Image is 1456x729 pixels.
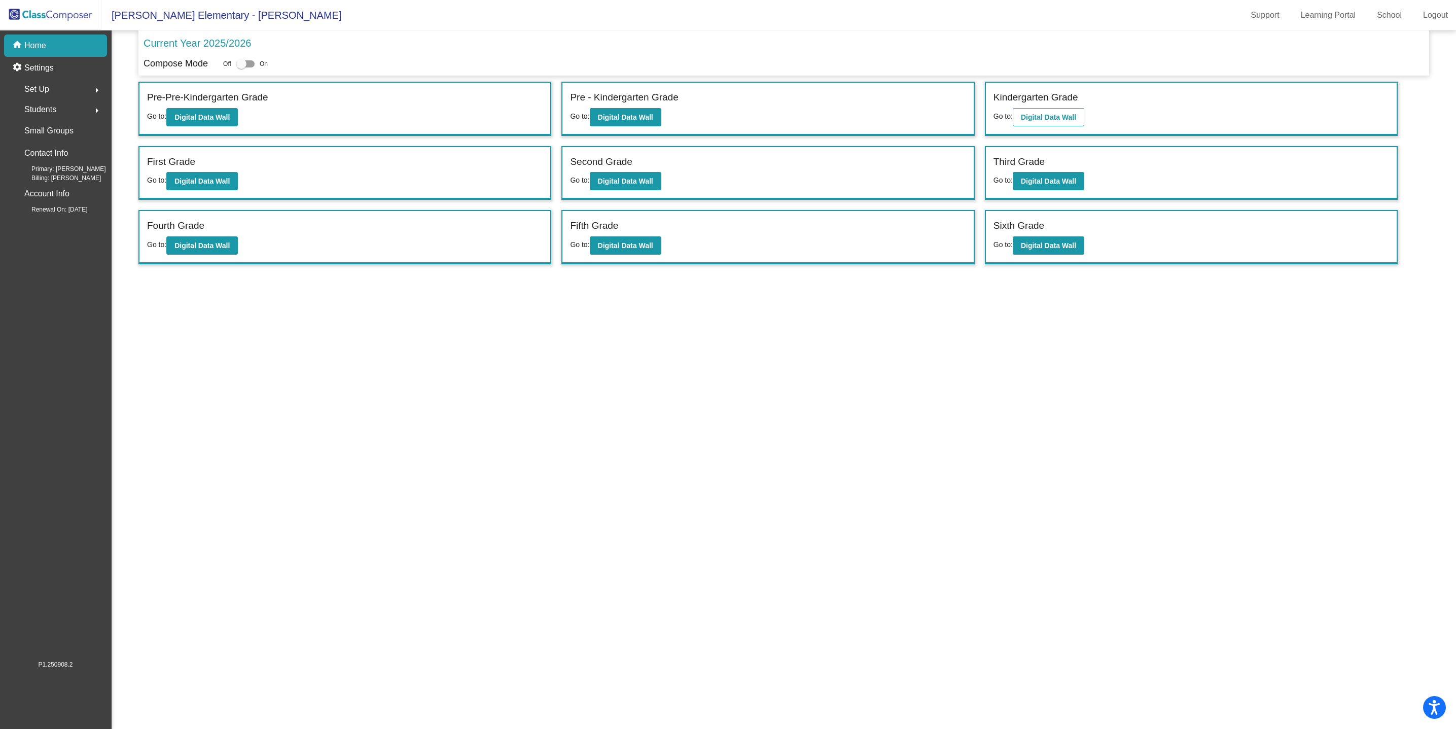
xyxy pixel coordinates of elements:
[24,187,69,201] p: Account Info
[24,124,74,138] p: Small Groups
[101,7,341,23] span: [PERSON_NAME] Elementary - [PERSON_NAME]
[1021,177,1076,185] b: Digital Data Wall
[570,112,589,120] span: Go to:
[166,108,238,126] button: Digital Data Wall
[147,112,166,120] span: Go to:
[1013,172,1084,190] button: Digital Data Wall
[993,240,1013,249] span: Go to:
[1013,236,1084,255] button: Digital Data Wall
[147,90,268,105] label: Pre-Pre-Kindergarten Grade
[598,241,653,250] b: Digital Data Wall
[24,62,54,74] p: Settings
[993,176,1013,184] span: Go to:
[24,40,46,52] p: Home
[144,36,251,51] p: Current Year 2025/2026
[1293,7,1364,23] a: Learning Portal
[993,155,1045,169] label: Third Grade
[590,108,661,126] button: Digital Data Wall
[147,155,195,169] label: First Grade
[174,113,230,121] b: Digital Data Wall
[15,205,87,214] span: Renewal On: [DATE]
[166,236,238,255] button: Digital Data Wall
[570,176,589,184] span: Go to:
[91,84,103,96] mat-icon: arrow_right
[91,105,103,117] mat-icon: arrow_right
[147,176,166,184] span: Go to:
[147,240,166,249] span: Go to:
[12,62,24,74] mat-icon: settings
[590,172,661,190] button: Digital Data Wall
[1021,241,1076,250] b: Digital Data Wall
[166,172,238,190] button: Digital Data Wall
[144,57,208,71] p: Compose Mode
[993,90,1078,105] label: Kindergarten Grade
[174,241,230,250] b: Digital Data Wall
[174,177,230,185] b: Digital Data Wall
[570,90,678,105] label: Pre - Kindergarten Grade
[1243,7,1288,23] a: Support
[147,219,204,233] label: Fourth Grade
[570,240,589,249] span: Go to:
[1415,7,1456,23] a: Logout
[15,164,106,173] span: Primary: [PERSON_NAME]
[590,236,661,255] button: Digital Data Wall
[993,219,1044,233] label: Sixth Grade
[570,155,632,169] label: Second Grade
[570,219,618,233] label: Fifth Grade
[24,82,49,96] span: Set Up
[598,113,653,121] b: Digital Data Wall
[223,59,231,68] span: Off
[1013,108,1084,126] button: Digital Data Wall
[1021,113,1076,121] b: Digital Data Wall
[24,146,68,160] p: Contact Info
[993,112,1013,120] span: Go to:
[24,102,56,117] span: Students
[598,177,653,185] b: Digital Data Wall
[15,173,101,183] span: Billing: [PERSON_NAME]
[1369,7,1410,23] a: School
[12,40,24,52] mat-icon: home
[260,59,268,68] span: On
